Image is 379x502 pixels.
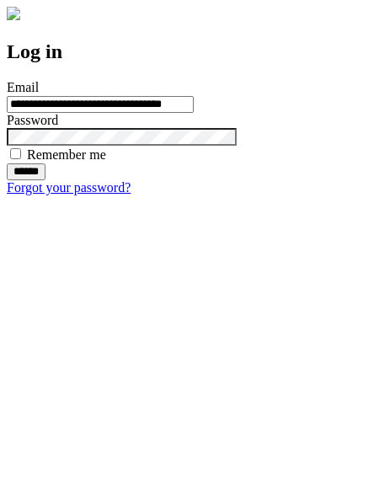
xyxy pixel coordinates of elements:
[27,147,106,162] label: Remember me
[7,180,131,195] a: Forgot your password?
[7,7,20,20] img: logo-4e3dc11c47720685a147b03b5a06dd966a58ff35d612b21f08c02c0306f2b779.png
[7,80,39,94] label: Email
[7,40,372,63] h2: Log in
[7,113,58,127] label: Password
